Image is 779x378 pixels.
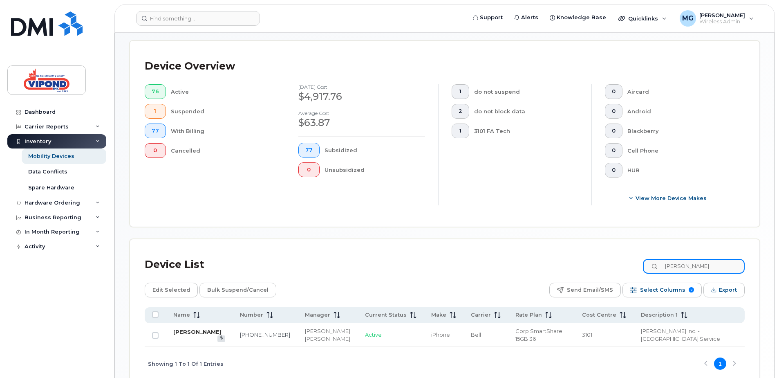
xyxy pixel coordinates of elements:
[459,128,462,134] span: 1
[152,88,159,95] span: 76
[207,284,269,296] span: Bulk Suspend/Cancel
[605,124,622,138] button: 0
[305,311,330,319] span: Manager
[582,331,592,338] span: 3101
[699,12,745,18] span: [PERSON_NAME]
[719,284,737,296] span: Export
[508,9,544,26] a: Alerts
[240,331,290,338] a: [PHONE_NUMBER]
[173,328,222,335] a: [PERSON_NAME]
[452,124,469,138] button: 1
[298,90,425,103] div: $4,917.76
[145,254,204,275] div: Device List
[627,104,732,119] div: Android
[145,143,166,158] button: 0
[298,143,320,157] button: 77
[582,311,616,319] span: Cost Centre
[471,331,481,338] span: Bell
[305,327,350,335] div: [PERSON_NAME]
[431,331,450,338] span: iPhone
[459,88,462,95] span: 1
[627,84,732,99] div: Aircard
[298,84,425,90] h4: [DATE] cost
[298,116,425,130] div: $63.87
[171,124,272,138] div: With Billing
[452,84,469,99] button: 1
[152,108,159,115] span: 1
[152,128,159,134] span: 77
[148,358,224,370] span: Showing 1 To 1 Of 1 Entries
[643,259,745,274] input: Search Device List ...
[474,104,579,119] div: do not block data
[474,124,579,138] div: 3101 FA Tech
[199,283,276,297] button: Bulk Suspend/Cancel
[480,13,503,22] span: Support
[171,143,272,158] div: Cancelled
[640,284,685,296] span: Select Columns
[627,124,732,138] div: Blackberry
[467,9,508,26] a: Support
[703,283,745,297] button: Export
[549,283,621,297] button: Send Email/SMS
[431,311,446,319] span: Make
[305,166,313,173] span: 0
[699,18,745,25] span: Wireless Admin
[613,10,672,27] div: Quicklinks
[471,311,491,319] span: Carrier
[515,328,562,342] span: Corp SmartShare 15GB 36
[452,104,469,119] button: 2
[136,11,260,26] input: Find something...
[521,13,538,22] span: Alerts
[612,88,616,95] span: 0
[474,84,579,99] div: do not suspend
[145,56,235,77] div: Device Overview
[689,287,694,292] span: 9
[217,335,225,342] a: View Last Bill
[612,108,616,115] span: 0
[305,335,350,343] div: [PERSON_NAME]
[173,311,190,319] span: Name
[674,10,759,27] div: Michelle Gordon
[145,84,166,99] button: 76
[567,284,613,296] span: Send Email/SMS
[240,311,263,319] span: Number
[325,162,425,177] div: Unsubsidized
[325,143,425,157] div: Subsidized
[145,104,166,119] button: 1
[298,162,320,177] button: 0
[145,124,166,138] button: 77
[605,143,622,158] button: 0
[627,163,732,178] div: HUB
[612,167,616,173] span: 0
[152,284,190,296] span: Edit Selected
[627,143,732,158] div: Cell Phone
[305,147,313,153] span: 77
[636,194,707,202] span: View More Device Makes
[544,9,612,26] a: Knowledge Base
[714,358,726,370] button: Page 1
[365,311,407,319] span: Current Status
[605,84,622,99] button: 0
[152,147,159,154] span: 0
[459,108,462,115] span: 2
[612,147,616,154] span: 0
[628,15,658,22] span: Quicklinks
[605,104,622,119] button: 0
[298,110,425,116] h4: Average cost
[515,311,542,319] span: Rate Plan
[171,84,272,99] div: Active
[641,311,678,319] span: Description 1
[682,13,694,23] span: MG
[641,328,720,342] span: [PERSON_NAME] Inc. -[GEOGRAPHIC_DATA] Service
[171,104,272,119] div: Suspended
[622,283,702,297] button: Select Columns 9
[557,13,606,22] span: Knowledge Base
[605,163,622,178] button: 0
[145,283,198,297] button: Edit Selected
[612,128,616,134] span: 0
[605,191,732,205] button: View More Device Makes
[365,331,382,338] span: Active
